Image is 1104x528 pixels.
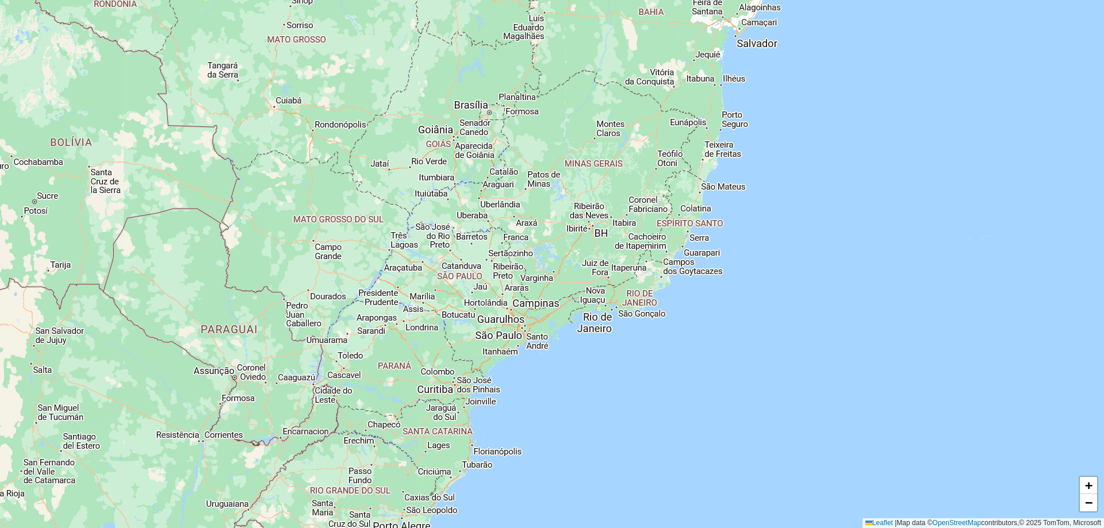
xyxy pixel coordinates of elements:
a: Leaflet [865,519,893,527]
span: | [895,519,896,527]
a: Zoom in [1080,477,1097,494]
a: OpenStreetMap [933,519,982,527]
span: + [1085,478,1092,492]
a: Zoom out [1080,494,1097,511]
span: − [1085,495,1092,510]
div: Map data © contributors,© 2025 TomTom, Microsoft [862,518,1104,528]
